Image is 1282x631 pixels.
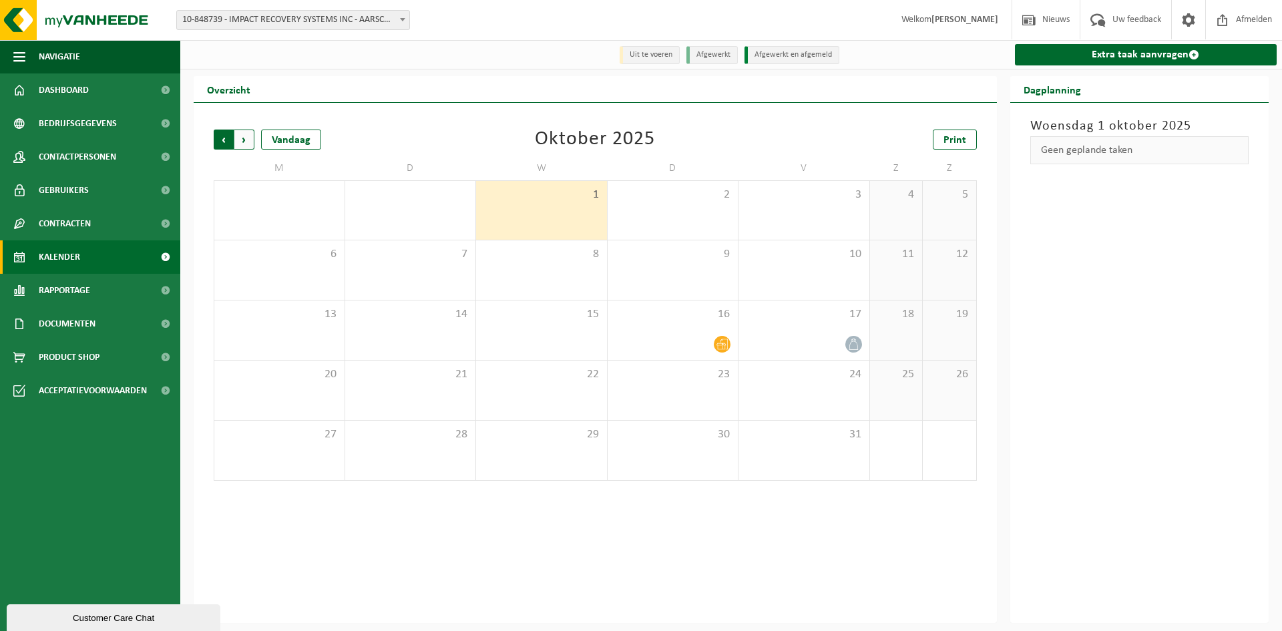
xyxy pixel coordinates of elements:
[39,307,95,341] span: Documenten
[929,188,969,202] span: 5
[745,188,863,202] span: 3
[931,15,998,25] strong: [PERSON_NAME]
[608,156,739,180] td: D
[1030,116,1249,136] h3: Woensdag 1 oktober 2025
[535,130,655,150] div: Oktober 2025
[214,130,234,150] span: Vorige
[39,207,91,240] span: Contracten
[877,247,916,262] span: 11
[352,247,469,262] span: 7
[352,307,469,322] span: 14
[870,156,923,180] td: Z
[352,367,469,382] span: 21
[745,367,863,382] span: 24
[39,140,116,174] span: Contactpersonen
[476,156,608,180] td: W
[39,341,99,374] span: Product Shop
[614,427,732,442] span: 30
[923,156,976,180] td: Z
[483,307,600,322] span: 15
[614,367,732,382] span: 23
[745,427,863,442] span: 31
[614,188,732,202] span: 2
[1010,76,1094,102] h2: Dagplanning
[877,367,916,382] span: 25
[352,427,469,442] span: 28
[39,107,117,140] span: Bedrijfsgegevens
[345,156,477,180] td: D
[39,174,89,207] span: Gebruikers
[483,427,600,442] span: 29
[929,247,969,262] span: 12
[933,130,977,150] a: Print
[1015,44,1277,65] a: Extra taak aanvragen
[261,130,321,150] div: Vandaag
[744,46,839,64] li: Afgewerkt en afgemeld
[194,76,264,102] h2: Overzicht
[176,10,410,30] span: 10-848739 - IMPACT RECOVERY SYSTEMS INC - AARSCHOT
[877,307,916,322] span: 18
[929,367,969,382] span: 26
[483,367,600,382] span: 22
[39,274,90,307] span: Rapportage
[614,307,732,322] span: 16
[943,135,966,146] span: Print
[483,188,600,202] span: 1
[620,46,680,64] li: Uit te voeren
[39,73,89,107] span: Dashboard
[221,307,338,322] span: 13
[177,11,409,29] span: 10-848739 - IMPACT RECOVERY SYSTEMS INC - AARSCHOT
[221,247,338,262] span: 6
[39,240,80,274] span: Kalender
[221,367,338,382] span: 20
[39,40,80,73] span: Navigatie
[7,602,223,631] iframe: chat widget
[929,307,969,322] span: 19
[214,156,345,180] td: M
[614,247,732,262] span: 9
[221,427,338,442] span: 27
[39,374,147,407] span: Acceptatievoorwaarden
[686,46,738,64] li: Afgewerkt
[483,247,600,262] span: 8
[1030,136,1249,164] div: Geen geplande taken
[738,156,870,180] td: V
[745,307,863,322] span: 17
[745,247,863,262] span: 10
[877,188,916,202] span: 4
[234,130,254,150] span: Volgende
